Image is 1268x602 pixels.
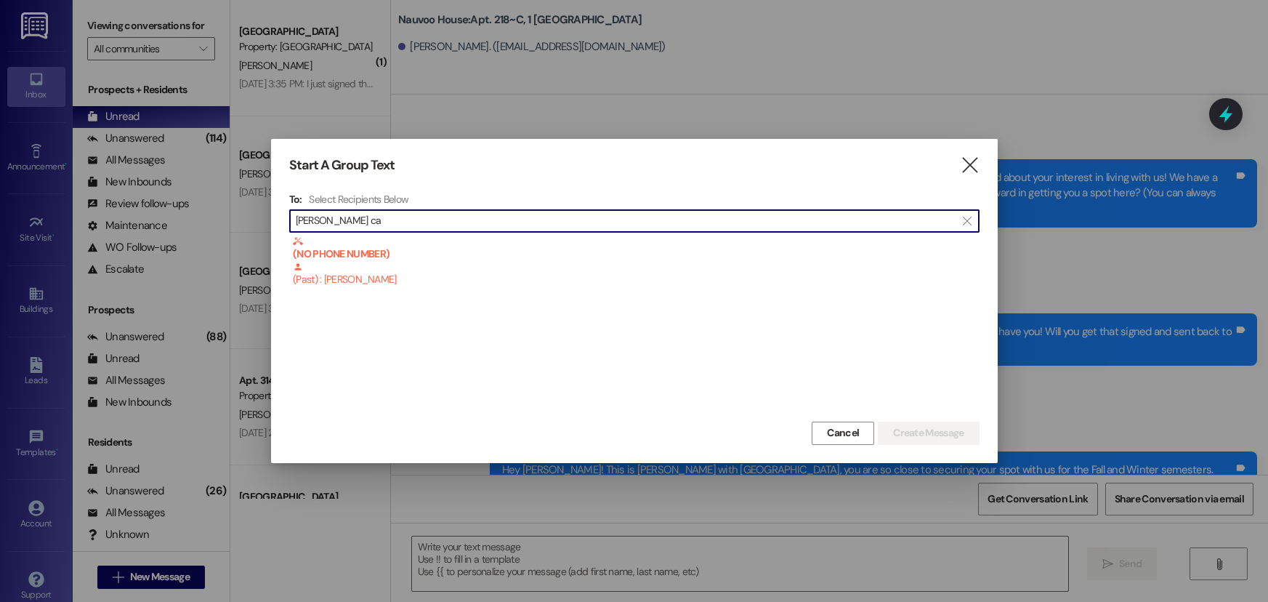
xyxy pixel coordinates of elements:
[960,158,980,173] i: 
[827,425,859,441] span: Cancel
[293,236,980,288] div: (Past) : [PERSON_NAME]
[812,422,874,445] button: Cancel
[309,193,408,206] h4: Select Recipients Below
[963,215,971,227] i: 
[293,236,980,260] b: (NO PHONE NUMBER)
[893,425,964,441] span: Create Message
[956,210,979,232] button: Clear text
[878,422,979,445] button: Create Message
[289,193,302,206] h3: To:
[296,211,956,231] input: Search for any contact or apartment
[289,157,395,174] h3: Start A Group Text
[289,236,980,273] div: (NO PHONE NUMBER) (Past) : [PERSON_NAME]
